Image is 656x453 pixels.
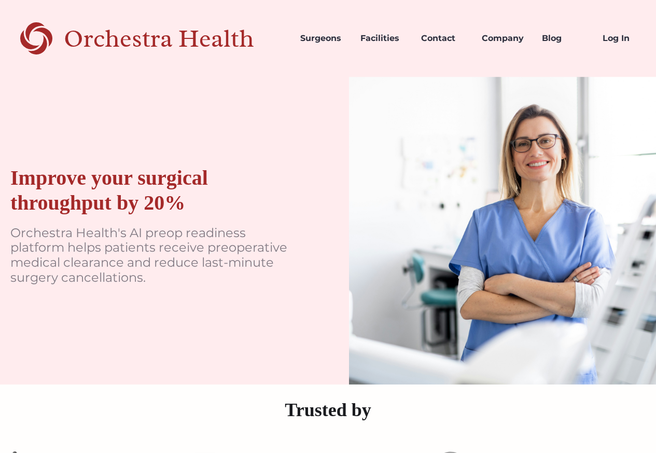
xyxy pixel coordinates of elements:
[413,21,473,56] a: Contact
[292,21,353,56] a: Surgeons
[594,21,655,56] a: Log In
[64,28,290,49] div: Orchestra Health
[473,21,534,56] a: Company
[352,21,413,56] a: Facilities
[10,166,297,215] div: Improve your surgical throughput by 20%
[1,21,290,56] a: home
[10,226,297,285] p: Orchestra Health's AI preop readiness platform helps patients receive preoperative medical cleara...
[534,21,594,56] a: Blog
